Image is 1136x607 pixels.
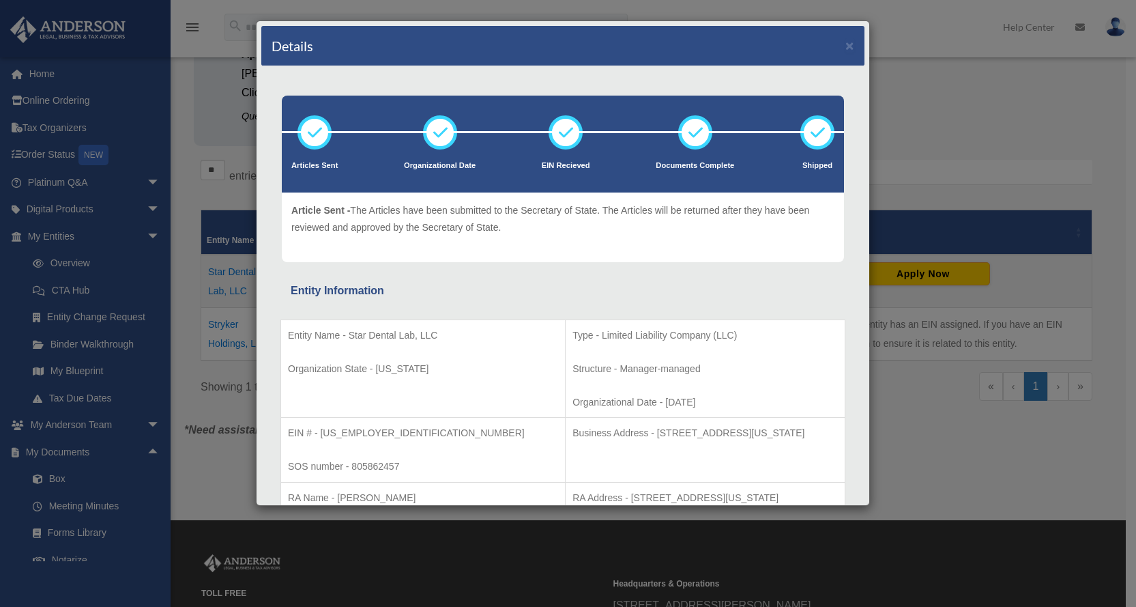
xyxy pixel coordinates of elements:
[291,159,338,173] p: Articles Sent
[404,159,476,173] p: Organizational Date
[291,281,835,300] div: Entity Information
[272,36,313,55] h4: Details
[572,327,838,344] p: Type - Limited Liability Company (LLC)
[288,327,558,344] p: Entity Name - Star Dental Lab, LLC
[572,425,838,442] p: Business Address - [STREET_ADDRESS][US_STATE]
[291,202,834,236] p: The Articles have been submitted to the Secretary of State. The Articles will be returned after t...
[288,490,558,507] p: RA Name - [PERSON_NAME]
[845,38,854,53] button: ×
[656,159,734,173] p: Documents Complete
[291,205,350,216] span: Article Sent -
[288,425,558,442] p: EIN # - [US_EMPLOYER_IDENTIFICATION_NUMBER]
[572,490,838,507] p: RA Address - [STREET_ADDRESS][US_STATE]
[288,361,558,378] p: Organization State - [US_STATE]
[288,458,558,475] p: SOS number - 805862457
[572,394,838,411] p: Organizational Date - [DATE]
[572,361,838,378] p: Structure - Manager-managed
[542,159,590,173] p: EIN Recieved
[800,159,834,173] p: Shipped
